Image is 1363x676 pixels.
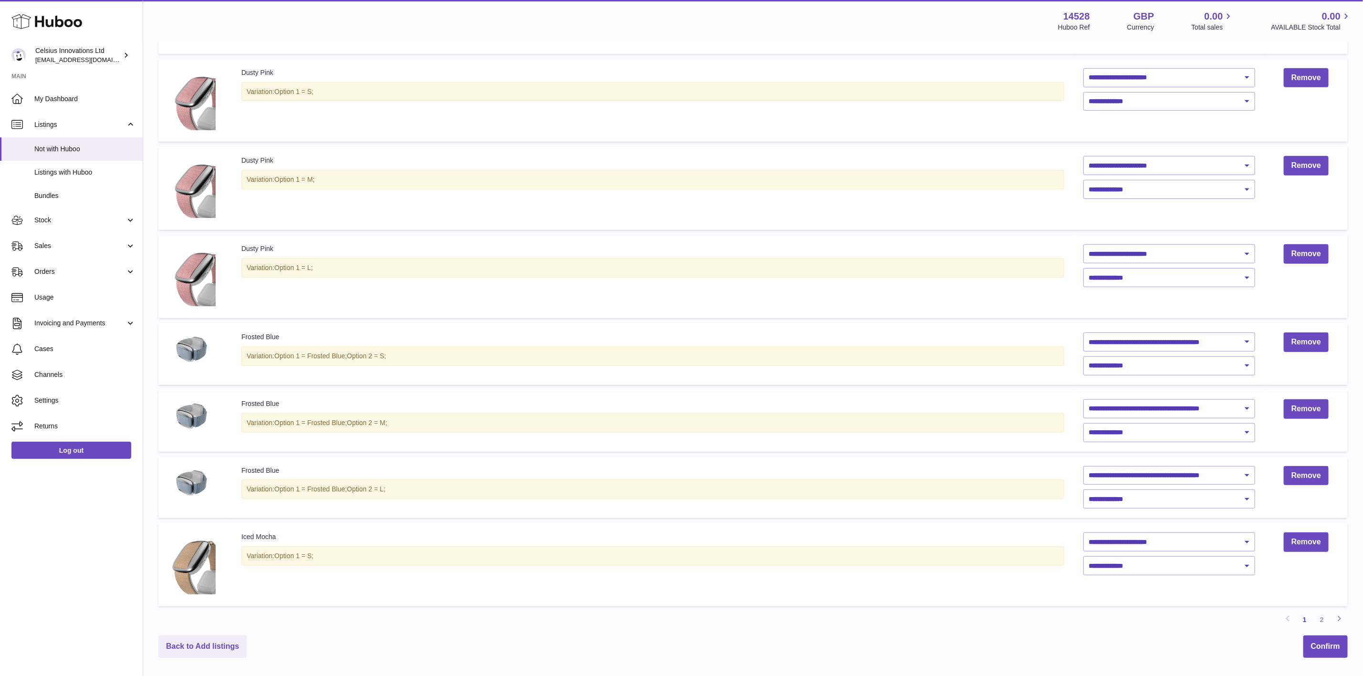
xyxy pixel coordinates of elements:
div: Variation: [241,479,1064,499]
a: 0.00 Total sales [1191,10,1234,32]
img: 3_d144d7d2-1ab6-4c5a-8403-a4b2bd70a70d.png [168,532,216,594]
a: 1 [1296,611,1313,628]
span: Option 2 = S; [347,352,386,360]
img: internalAdmin-14528@internal.huboo.com [11,48,26,62]
a: Back to Add listings [158,635,247,658]
a: 0.00 AVAILABLE Stock Total [1271,10,1352,32]
strong: 14528 [1063,10,1090,23]
span: Sales [34,241,125,250]
span: Option 1 = S; [274,552,313,560]
span: Option 1 = Frosted Blue; [274,419,347,426]
span: Option 1 = Frosted Blue; [274,485,347,493]
span: Cases [34,344,135,354]
div: Dusty Pink [241,68,1064,77]
a: Log out [11,442,131,459]
img: 1_acf7f657-6ba4-4516-9a78-8ba36b926873.png [168,156,216,218]
div: Celsius Innovations Ltd [35,46,121,64]
a: Remove [1284,333,1329,352]
span: Not with Huboo [34,145,135,154]
span: Bundles [34,191,135,200]
div: Variation: [241,346,1064,366]
span: My Dashboard [34,94,135,104]
button: Confirm [1303,635,1348,658]
div: Variation: [241,82,1064,102]
a: Remove [1284,532,1329,552]
img: 3_5b8868f0-3ef1-4735-8f9e-533892fd7dc7.png [168,399,216,433]
img: 1_acf7f657-6ba4-4516-9a78-8ba36b926873.png [168,244,216,306]
a: Remove [1284,466,1329,486]
span: Option 2 = M; [347,419,387,426]
div: Dusty Pink [241,156,1064,165]
span: 0.00 [1205,10,1223,23]
span: Option 2 = L; [347,485,385,493]
div: Dusty Pink [241,244,1064,253]
span: Option 1 = M; [274,176,314,183]
span: Settings [34,396,135,405]
span: Listings [34,120,125,129]
span: AVAILABLE Stock Total [1271,23,1352,32]
span: Option 1 = S; [274,88,313,95]
img: 3_5b8868f0-3ef1-4735-8f9e-533892fd7dc7.png [168,333,216,366]
span: Usage [34,293,135,302]
span: Listings with Huboo [34,168,135,177]
img: 1_acf7f657-6ba4-4516-9a78-8ba36b926873.png [168,68,216,130]
span: Option 1 = Frosted Blue; [274,352,347,360]
a: Remove [1284,244,1329,264]
div: Variation: [241,413,1064,433]
span: Invoicing and Payments [34,319,125,328]
span: Total sales [1191,23,1234,32]
div: Variation: [241,258,1064,278]
span: Option 1 = L; [274,264,313,271]
div: Frosted Blue [241,333,1064,342]
div: Frosted Blue [241,466,1064,475]
img: 3_5b8868f0-3ef1-4735-8f9e-533892fd7dc7.png [168,466,216,500]
span: Stock [34,216,125,225]
strong: GBP [1134,10,1154,23]
span: 0.00 [1322,10,1341,23]
a: Remove [1284,156,1329,176]
span: Orders [34,267,125,276]
span: [EMAIL_ADDRESS][DOMAIN_NAME] [35,56,140,63]
a: 2 [1313,611,1331,628]
a: Remove [1284,68,1329,88]
div: Variation: [241,546,1064,566]
div: Currency [1127,23,1155,32]
a: Remove [1284,399,1329,419]
div: Variation: [241,170,1064,189]
span: Returns [34,422,135,431]
div: Frosted Blue [241,399,1064,408]
div: Iced Mocha [241,532,1064,541]
span: Channels [34,370,135,379]
div: Huboo Ref [1058,23,1090,32]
